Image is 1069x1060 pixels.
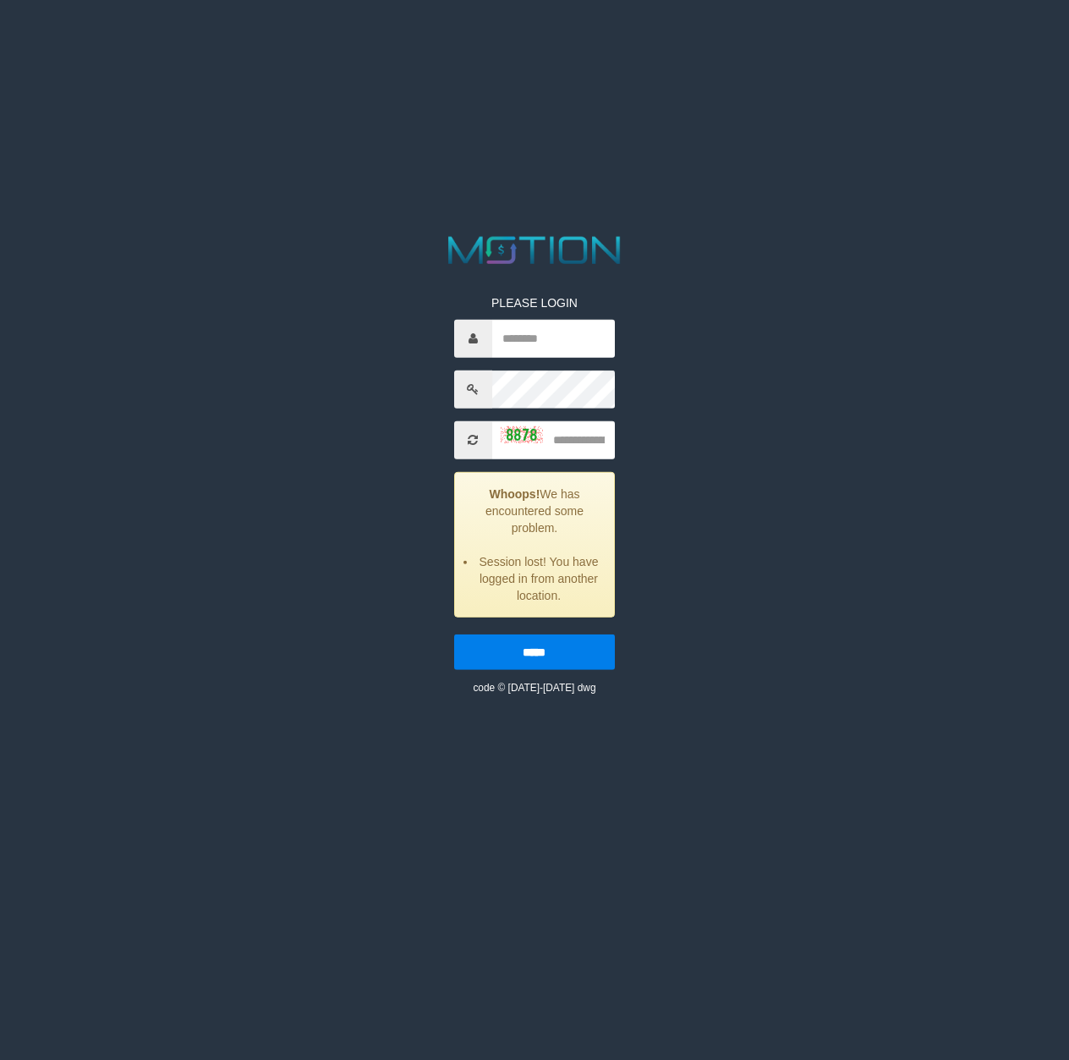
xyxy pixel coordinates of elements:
small: code © [DATE]-[DATE] dwg [473,681,595,693]
div: We has encountered some problem. [454,471,616,617]
strong: Whoops! [489,486,540,500]
img: MOTION_logo.png [441,232,628,269]
li: Session lost! You have logged in from another location. [476,552,602,603]
img: captcha [501,426,543,443]
p: PLEASE LOGIN [454,294,616,310]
